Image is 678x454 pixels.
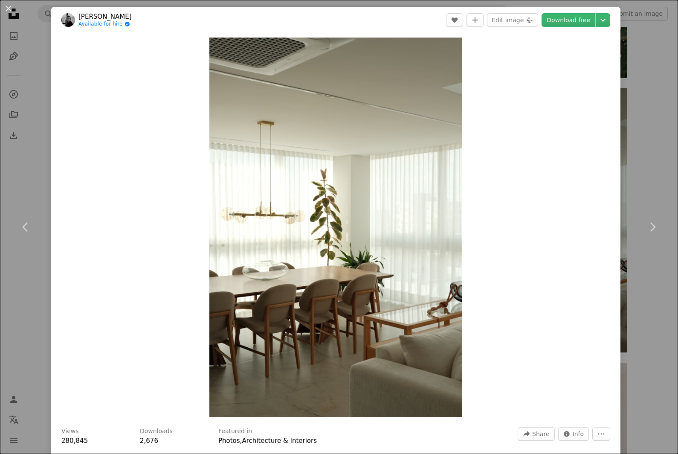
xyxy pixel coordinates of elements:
[627,186,678,268] a: Next
[487,13,538,27] button: Edit image
[61,13,75,27] img: Go to Caroline Badran's profile
[78,21,132,28] a: Available for hire
[209,38,462,417] button: Zoom in on this image
[218,437,240,445] a: Photos
[61,427,79,436] h3: Views
[140,437,158,445] span: 2,676
[240,437,242,445] span: ,
[140,427,173,436] h3: Downloads
[218,427,252,436] h3: Featured in
[242,437,317,445] a: Architecture & Interiors
[78,12,132,21] a: [PERSON_NAME]
[446,13,463,27] button: Like
[209,38,462,417] img: Modern dining room with bright sunlight and elegant furniture.
[573,428,584,440] span: Info
[532,428,549,440] span: Share
[518,427,554,441] button: Share this image
[596,13,610,27] button: Choose download size
[542,13,595,27] a: Download free
[558,427,589,441] button: Stats about this image
[592,427,610,441] button: More Actions
[466,13,484,27] button: Add to Collection
[61,437,88,445] span: 280,845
